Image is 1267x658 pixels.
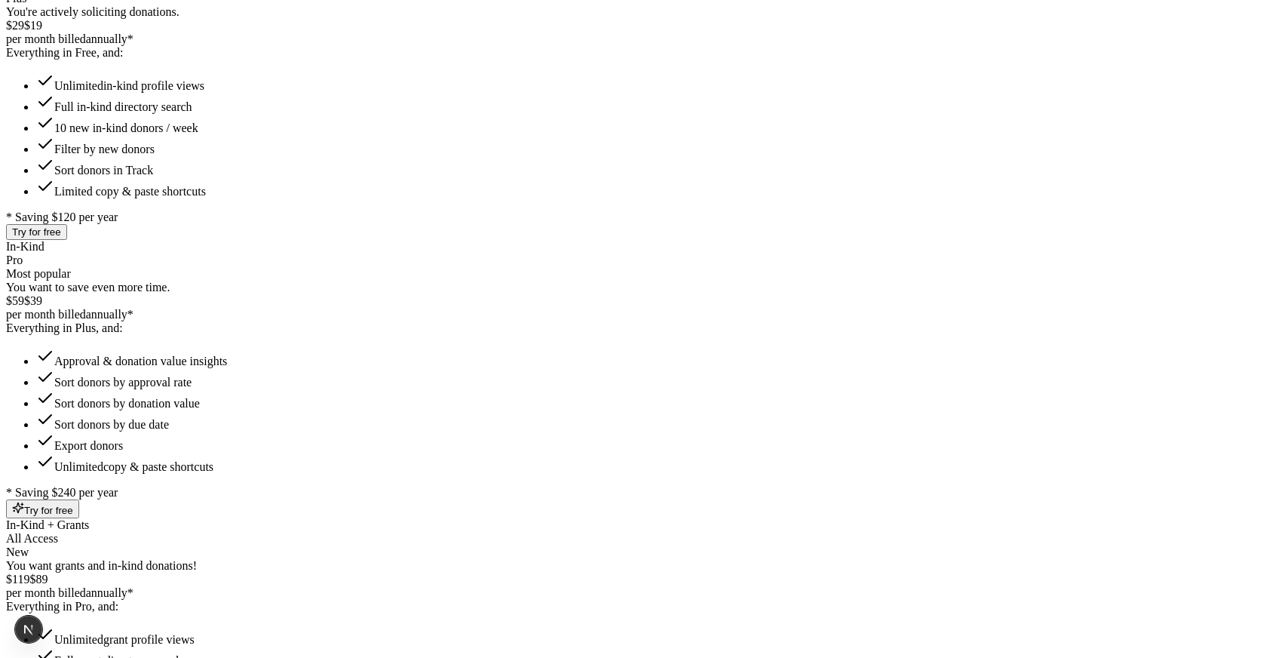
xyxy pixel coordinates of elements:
[54,121,198,134] span: 10 new in-kind donors / week
[6,281,1261,294] div: You want to save even more time.
[6,46,1261,60] div: Everything in Free, and:
[6,532,1261,559] div: All Access
[54,397,200,410] span: Sort donors by donation value
[54,79,103,92] span: Unlimited
[6,254,1261,281] div: Pro
[54,633,103,646] span: Unlimited
[29,573,48,586] span: $ 89
[6,211,1261,224] div: * Saving $120 per year
[6,546,1261,559] div: New
[54,418,169,431] span: Sort donors by due date
[6,32,1261,46] div: per month billed annually*
[6,321,1261,335] div: Everything in Plus, and:
[6,267,1261,281] div: Most popular
[6,240,1261,254] div: In-Kind
[54,164,153,177] span: Sort donors in Track
[6,500,79,518] button: Try for free
[6,518,1261,532] div: In-Kind + Grants
[54,355,227,367] span: Approval & donation value insights
[54,143,155,155] span: Filter by new donors
[6,19,24,32] span: $ 29
[54,439,123,452] span: Export donors
[6,486,1261,500] div: * Saving $240 per year
[6,586,1261,600] div: per month billed annually*
[54,460,213,473] span: copy & paste shortcuts
[6,5,1261,19] div: You're actively soliciting donations.
[6,573,29,586] span: $ 119
[54,633,195,646] span: grant profile views
[24,294,42,307] span: $ 39
[6,559,1261,573] div: You want grants and in-kind donations!
[54,100,192,113] span: Full in-kind directory search
[6,600,1261,613] div: Everything in Pro, and:
[6,294,24,307] span: $ 59
[54,185,206,198] span: Limited copy & paste shortcuts
[6,308,1261,321] div: per month billed annually*
[54,79,204,92] span: in-kind profile views
[24,19,42,32] span: $ 19
[6,224,67,240] button: Try for free
[54,376,192,389] span: Sort donors by approval rate
[54,460,103,473] span: Unlimited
